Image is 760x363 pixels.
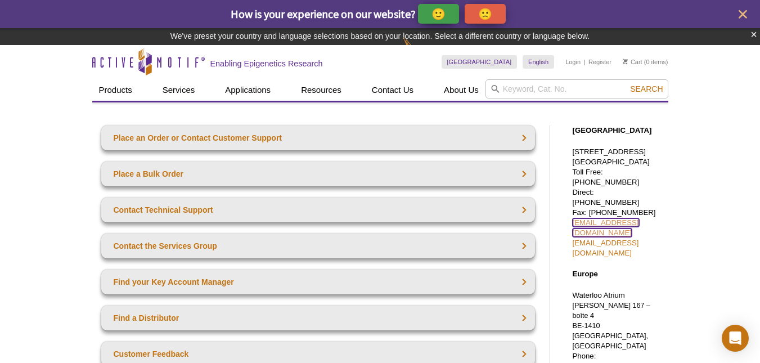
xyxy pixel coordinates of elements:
[565,58,581,66] a: Login
[294,79,348,101] a: Resources
[210,59,323,69] h2: Enabling Epigenetics Research
[623,58,642,66] a: Cart
[92,79,139,101] a: Products
[101,198,535,222] a: Contact Technical Support
[101,162,535,186] a: Place a Bulk Order
[623,59,628,64] img: Your Cart
[101,306,535,330] a: Find a Distributor
[365,79,420,101] a: Contact Us
[750,28,757,41] button: ×
[485,79,668,98] input: Keyword, Cat. No.
[523,55,554,69] a: English
[156,79,202,101] a: Services
[431,7,446,21] p: 🙂
[573,239,639,257] a: [EMAIL_ADDRESS][DOMAIN_NAME]
[627,84,666,94] button: Search
[573,270,598,278] strong: Europe
[437,79,485,101] a: About Us
[403,37,433,63] img: Change Here
[722,325,749,352] div: Open Intercom Messenger
[573,218,639,237] a: [EMAIL_ADDRESS][DOMAIN_NAME]
[218,79,277,101] a: Applications
[231,7,416,21] span: How is your experience on our website?
[573,302,651,350] span: [PERSON_NAME] 167 – boîte 4 BE-1410 [GEOGRAPHIC_DATA], [GEOGRAPHIC_DATA]
[442,55,518,69] a: [GEOGRAPHIC_DATA]
[736,7,750,21] button: close
[630,84,663,93] span: Search
[623,55,668,69] li: (0 items)
[101,234,535,258] a: Contact the Services Group
[478,7,492,21] p: 🙁
[588,58,611,66] a: Register
[101,270,535,294] a: Find your Key Account Manager
[573,147,663,258] p: [STREET_ADDRESS] [GEOGRAPHIC_DATA] Toll Free: [PHONE_NUMBER] Direct: [PHONE_NUMBER] Fax: [PHONE_N...
[584,55,586,69] li: |
[573,126,652,135] strong: [GEOGRAPHIC_DATA]
[101,126,535,150] a: Place an Order or Contact Customer Support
